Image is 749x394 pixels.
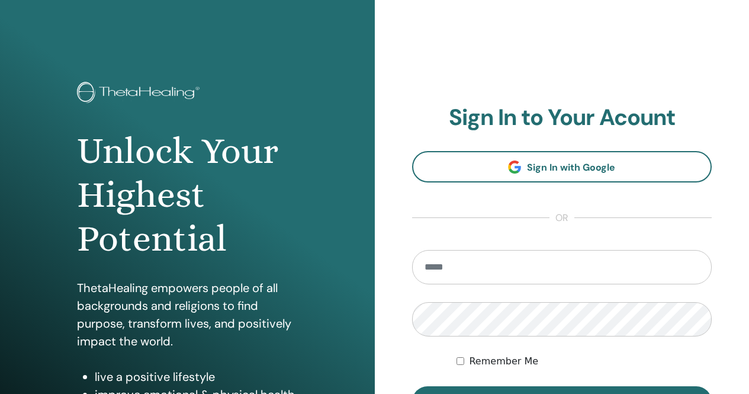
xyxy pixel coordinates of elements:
div: Keep me authenticated indefinitely or until I manually logout [457,354,712,369]
p: ThetaHealing empowers people of all backgrounds and religions to find purpose, transform lives, a... [77,279,297,350]
span: Sign In with Google [527,161,615,174]
h1: Unlock Your Highest Potential [77,129,297,261]
label: Remember Me [469,354,538,369]
h2: Sign In to Your Acount [412,104,712,132]
li: live a positive lifestyle [95,368,297,386]
a: Sign In with Google [412,151,712,182]
span: or [549,211,574,225]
